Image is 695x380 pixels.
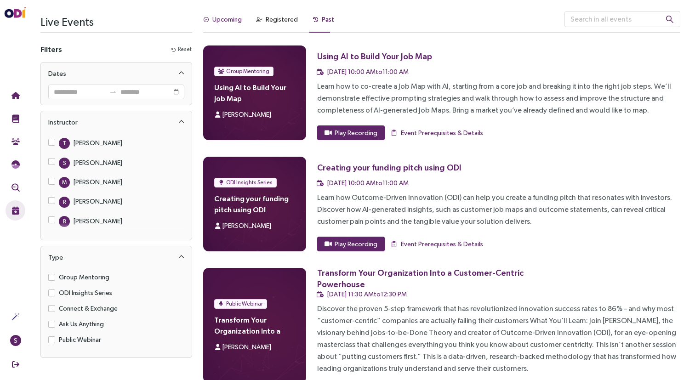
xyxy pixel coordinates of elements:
img: Live Events [11,206,20,215]
div: [PERSON_NAME] [74,177,122,187]
span: Play Recording [335,128,377,138]
div: [PERSON_NAME] [74,196,122,206]
span: search [666,15,674,23]
span: to [109,88,117,96]
div: Instructor [41,111,192,133]
span: swap-right [109,88,117,96]
button: Event Prerequisites & Details [390,237,484,251]
img: Training [11,114,20,123]
button: Event Prerequisites & Details [390,125,484,140]
button: Sign Out [6,354,25,374]
div: Dates [48,68,66,79]
span: [DATE] 10:00 AM to 11:00 AM [327,179,409,187]
button: Needs Framework [6,154,25,175]
button: Live Events [6,200,25,221]
h3: Live Events [40,11,192,32]
h4: Transform Your Organization Into a Customer-Centric Powerhouse [214,314,295,336]
span: R [63,197,66,208]
button: Play Recording [317,125,385,140]
div: Instructor [48,117,78,128]
h4: Using AI to Build Your Job Map [214,82,295,104]
span: Event Prerequisites & Details [401,239,483,249]
div: Registered [266,14,298,24]
span: ODI Insights Series [226,178,273,187]
div: Dates [41,62,192,85]
div: Learn how Outcome-Driven Innovation (ODI) can help you create a funding pitch that resonates with... [317,192,680,227]
button: search [658,11,681,27]
div: Type [48,252,63,263]
div: Upcoming [212,14,242,24]
img: Outcome Validation [11,183,20,192]
div: Type [41,246,192,268]
button: Reset [171,45,192,54]
button: Training [6,108,25,129]
span: Event Prerequisites & Details [401,128,483,138]
span: B [63,216,66,227]
button: Actions [6,306,25,327]
span: Play Recording [335,239,377,249]
input: Search in all events [564,11,680,27]
span: [DATE] 11:30 AM to 12:30 PM [327,290,407,298]
button: Outcome Validation [6,177,25,198]
span: Public Webinar [55,335,105,345]
button: Community [6,131,25,152]
span: Public Webinar [226,299,263,308]
div: Learn how to co-create a Job Map with AI, starting from a core job and breaking it into the right... [317,80,680,116]
div: [PERSON_NAME] [74,158,122,168]
span: [DATE] 10:00 AM to 11:00 AM [327,68,409,75]
span: [PERSON_NAME] [222,111,271,118]
button: Home [6,85,25,106]
span: T [63,138,66,149]
span: Ask Us Anything [55,319,108,329]
h4: Filters [40,44,62,55]
span: S [63,158,66,169]
span: [PERSON_NAME] [222,343,271,351]
div: Using AI to Build Your Job Map [317,51,432,62]
span: Group Mentoring [226,67,269,76]
div: Transform Your Organization Into a Customer-Centric Powerhouse [317,267,531,290]
div: Discover the proven 5-step framework that has revolutionized innovation success rates to 86% – an... [317,303,680,374]
h4: Creating your funding pitch using ODI [214,193,295,215]
img: Community [11,137,20,146]
div: Past [322,14,334,24]
span: Connect & Exchange [55,303,121,313]
div: [PERSON_NAME] [74,216,122,226]
button: Play Recording [317,237,385,251]
img: JTBD Needs Framework [11,160,20,169]
span: [PERSON_NAME] [222,222,271,229]
div: Creating your funding pitch using ODI [317,162,461,173]
span: ODI Insights Series [55,288,116,298]
button: S [6,330,25,351]
div: [PERSON_NAME] [74,138,122,148]
span: S [14,335,17,346]
span: Reset [178,45,192,54]
span: Group Mentoring [55,272,113,282]
img: Actions [11,312,20,321]
span: M [62,177,67,188]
